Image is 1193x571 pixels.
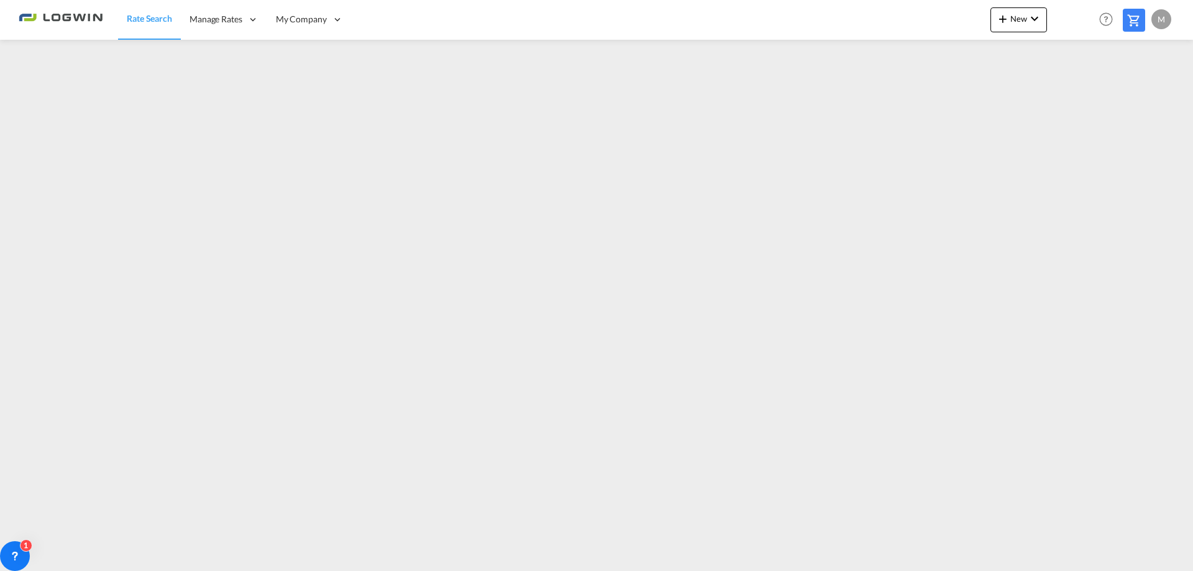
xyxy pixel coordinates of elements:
[990,7,1047,32] button: icon-plus 400-fgNewicon-chevron-down
[276,13,327,25] span: My Company
[995,14,1042,24] span: New
[127,13,172,24] span: Rate Search
[1095,9,1123,31] div: Help
[1151,9,1171,29] div: M
[995,11,1010,26] md-icon: icon-plus 400-fg
[190,13,242,25] span: Manage Rates
[19,6,103,34] img: 2761ae10d95411efa20a1f5e0282d2d7.png
[1027,11,1042,26] md-icon: icon-chevron-down
[1095,9,1117,30] span: Help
